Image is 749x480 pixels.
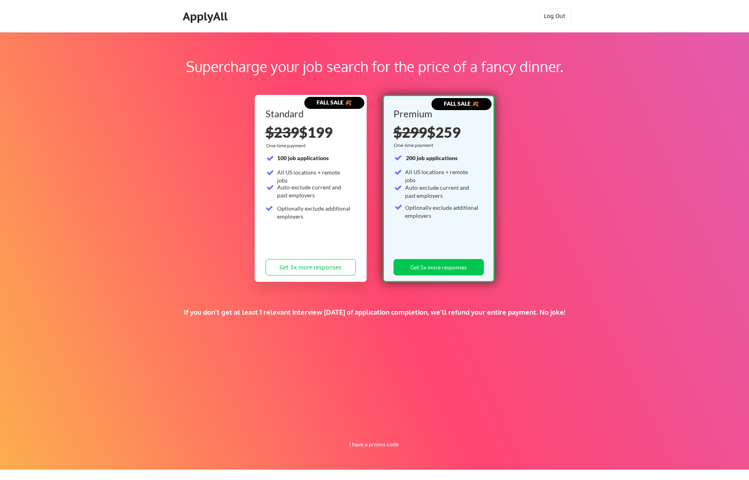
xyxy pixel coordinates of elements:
[345,440,403,449] button: I have a promo code
[393,109,481,118] div: Premium
[277,155,329,161] strong: 100 job applications
[266,143,308,149] div: One-time payment
[277,169,351,184] div: All US locations + remote jobs
[393,125,481,139] div: $259
[394,142,435,149] div: One-time payment
[405,204,479,219] div: Optionally exclude additional employers
[277,205,351,220] div: Optionally exclude additional employers
[539,8,571,24] button: Log Out
[183,10,230,23] div: ApplyAll
[393,123,427,141] s: $299
[266,123,299,141] s: $239
[405,184,479,199] div: Auto-exclude current and past employers
[51,56,698,77] div: Supercharge your job search for the price of a fancy dinner.
[139,308,610,317] div: If you don't get at least 1 relevant interview [DATE] of application completion, we'll refund you...
[266,259,356,275] button: Get 3x more responses
[444,100,479,107] strong: FALL SALE 🍂
[317,99,352,106] strong: FALL SALE 🍂
[393,259,484,275] button: Get 5x more responses
[406,155,457,161] strong: 200 job applications
[266,125,356,139] div: $199
[266,109,353,118] div: Standard
[277,183,351,199] div: Auto-exclude current and past employers
[405,168,479,184] div: All US locations + remote jobs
